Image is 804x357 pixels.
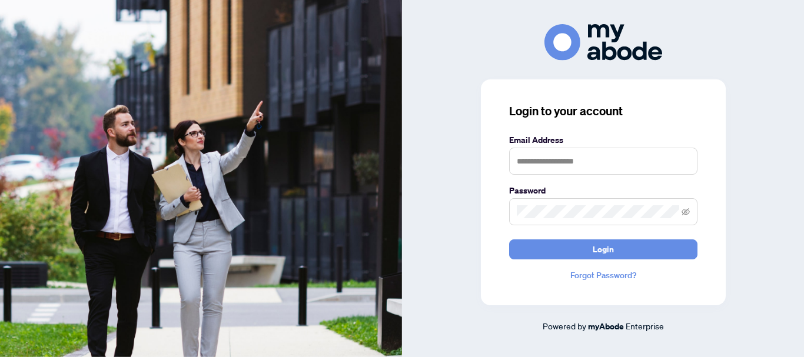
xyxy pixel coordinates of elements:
img: ma-logo [544,24,662,60]
span: Enterprise [626,321,664,331]
h3: Login to your account [509,103,697,119]
a: Forgot Password? [509,269,697,282]
label: Email Address [509,134,697,146]
span: eye-invisible [682,208,690,216]
span: Login [593,240,614,259]
a: myAbode [588,320,624,333]
button: Login [509,239,697,259]
label: Password [509,184,697,197]
span: Powered by [543,321,586,331]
